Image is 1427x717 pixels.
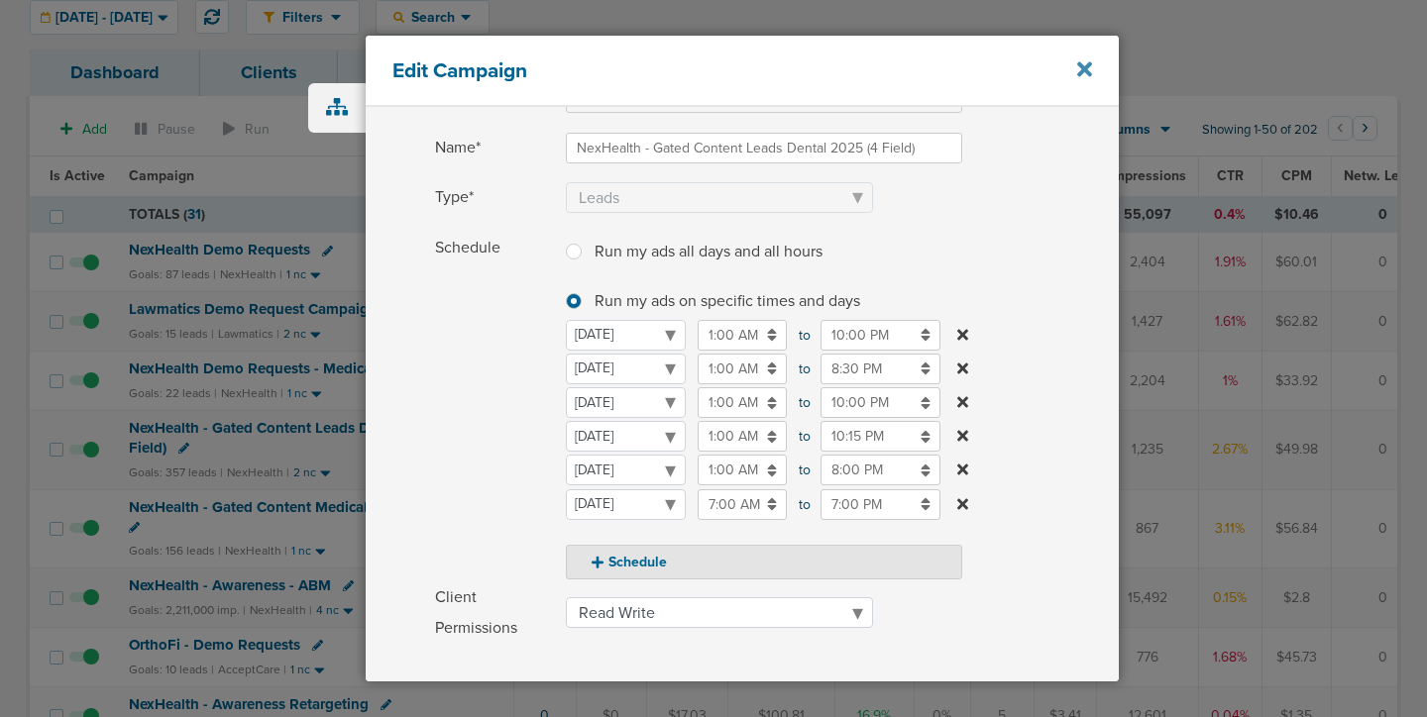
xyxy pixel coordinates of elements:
input: to [821,455,940,485]
span: Run my ads all days and all hours [595,242,823,261]
span: Client Permissions [435,582,554,644]
select: Client Permissions [566,597,873,628]
input: to [821,489,940,520]
span: Run my ads on specific times and days [595,291,860,311]
button: to [952,421,973,452]
button: to [952,455,973,485]
button: Schedule Run my ads all days and all hours Run my ads on specific times and days to to to to to to [566,545,962,579]
select: to [566,320,686,351]
select: to [566,421,686,452]
input: to [821,421,940,452]
input: to [698,320,787,351]
select: to [566,387,686,418]
span: Type* [435,182,554,213]
input: to [821,320,940,351]
input: to [821,387,940,418]
span: Schedule [435,233,554,579]
input: to [821,354,940,384]
select: to [566,455,686,485]
button: to [952,354,973,384]
button: to [952,489,973,520]
select: to [566,354,686,384]
input: Name* [566,133,962,163]
input: to [698,387,787,418]
span: to [799,320,809,351]
span: to [799,387,809,418]
input: to [698,489,787,520]
button: to [952,320,973,351]
h4: Edit Campaign [392,58,1022,83]
button: to [952,387,973,418]
span: Name* [435,133,554,163]
select: to [566,489,686,520]
span: to [799,455,809,485]
span: to [799,489,809,520]
select: Type* [566,182,873,213]
input: to [698,421,787,452]
span: to [799,421,809,452]
input: to [698,354,787,384]
span: to [799,354,809,384]
input: to [698,455,787,485]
